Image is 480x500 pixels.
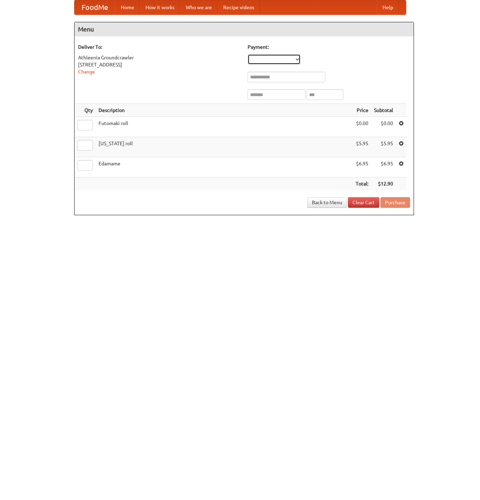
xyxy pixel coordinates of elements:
a: Recipe videos [218,0,260,14]
h5: Deliver To: [78,43,241,51]
a: How it works [140,0,180,14]
th: Total: [353,177,371,190]
th: Description [96,104,353,117]
a: Change [78,69,95,75]
th: Qty [75,104,96,117]
a: Back to Menu [307,197,347,208]
td: $5.95 [371,137,396,157]
td: Futomaki roll [96,117,353,137]
td: $0.00 [371,117,396,137]
td: [US_STATE] roll [96,137,353,157]
td: $0.00 [353,117,371,137]
a: FoodMe [75,0,115,14]
div: Athleenia Groundcrawler [78,54,241,61]
a: Help [377,0,399,14]
a: Home [115,0,140,14]
h4: Menu [75,22,414,36]
a: Who we are [180,0,218,14]
h5: Payment: [248,43,410,51]
td: $6.95 [353,157,371,177]
td: $6.95 [371,157,396,177]
th: Subtotal [371,104,396,117]
td: $5.95 [353,137,371,157]
th: Price [353,104,371,117]
td: Edamame [96,157,353,177]
button: Purchase [380,197,410,208]
div: [STREET_ADDRESS] [78,61,241,68]
th: $12.90 [371,177,396,190]
a: Clear Cart [348,197,379,208]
